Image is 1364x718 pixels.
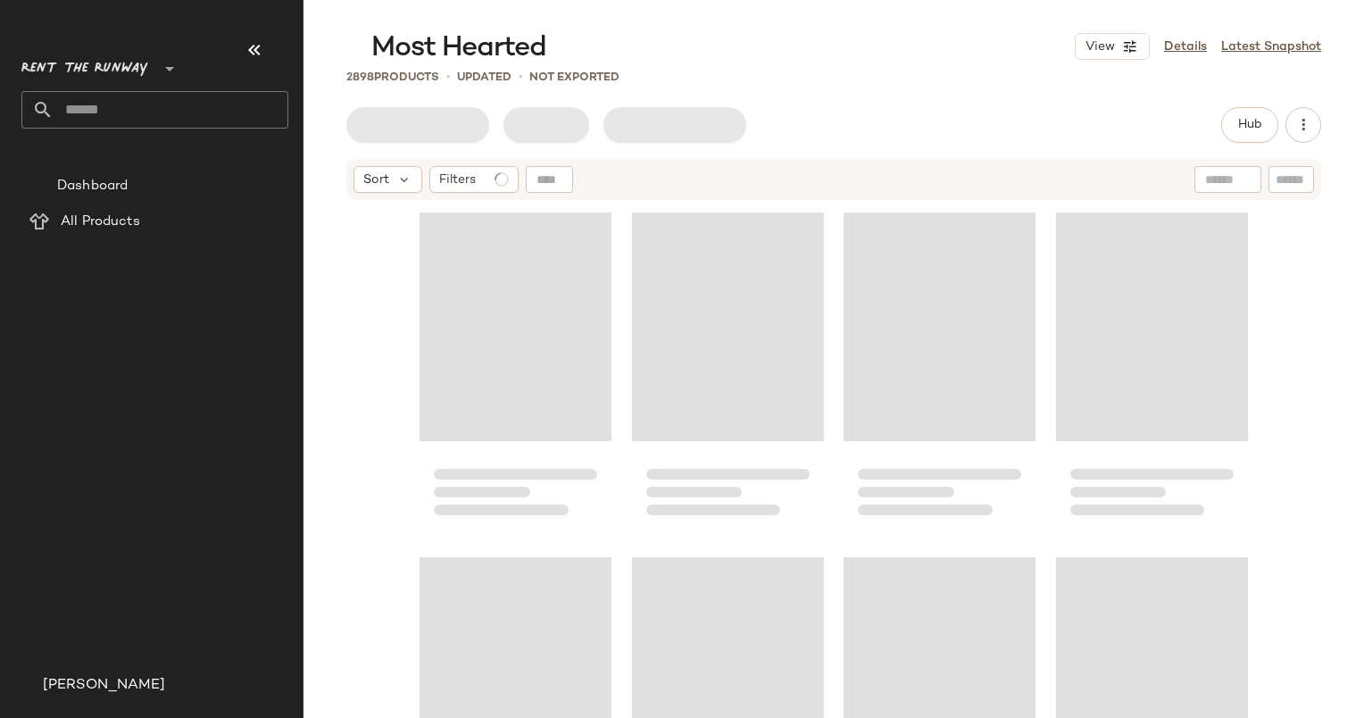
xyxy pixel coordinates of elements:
[57,176,128,196] span: Dashboard
[844,205,1035,536] div: Loading...
[1221,107,1278,143] button: Hub
[457,69,511,87] p: updated
[439,171,476,189] span: Filters
[371,30,546,66] span: Most Hearted
[1221,38,1321,56] a: Latest Snapshot
[519,68,522,87] span: •
[529,69,620,87] p: Not Exported
[346,69,439,87] div: Products
[1075,33,1150,60] button: View
[363,171,389,189] span: Sort
[1056,205,1248,536] div: Loading...
[346,71,374,84] span: 2898
[1164,38,1207,56] a: Details
[420,205,611,536] div: Loading...
[21,48,148,80] span: Rent the Runway
[446,68,450,87] span: •
[61,212,140,232] span: All Products
[1085,40,1115,54] span: View
[1237,118,1262,132] span: Hub
[43,675,165,697] span: [PERSON_NAME]
[632,205,824,536] div: Loading...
